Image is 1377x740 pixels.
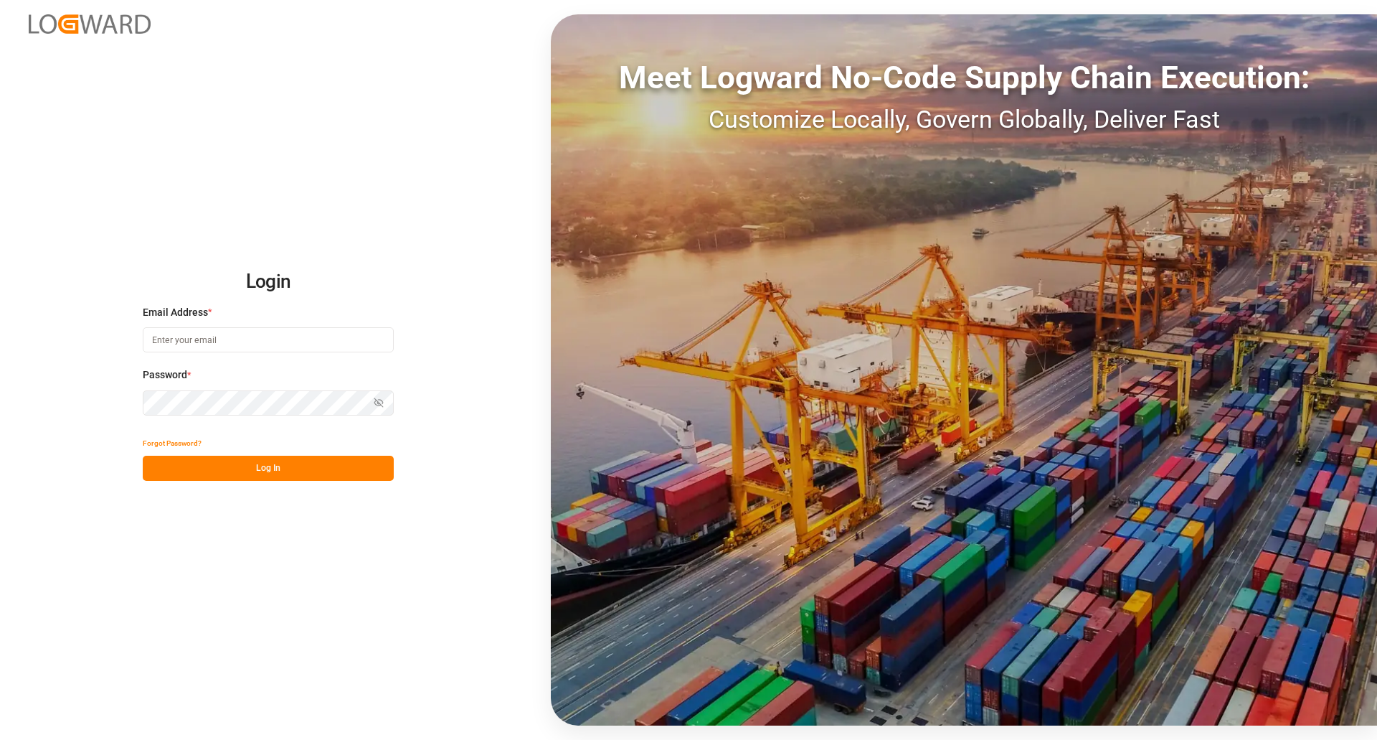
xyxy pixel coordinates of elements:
div: Customize Locally, Govern Globally, Deliver Fast [551,101,1377,138]
div: Meet Logward No-Code Supply Chain Execution: [551,54,1377,101]
span: Email Address [143,305,208,320]
span: Password [143,367,187,383]
button: Log In [143,456,394,481]
input: Enter your email [143,327,394,352]
img: Logward_new_orange.png [29,14,151,34]
button: Forgot Password? [143,431,202,456]
h2: Login [143,259,394,305]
